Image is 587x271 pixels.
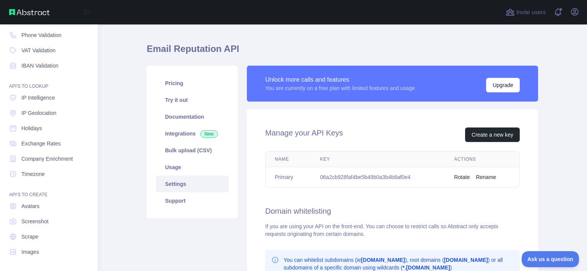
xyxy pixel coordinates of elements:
a: Images [6,245,92,259]
div: If you are using your API on the front-end. You can choose to restrict calls so Abstract only acc... [265,223,520,238]
a: Exchange Rates [6,137,92,150]
button: Rename [476,173,496,181]
a: Support [156,192,229,209]
button: Rotate [454,173,470,181]
b: *.[DOMAIN_NAME] [402,265,450,271]
button: Create a new key [465,127,520,142]
span: Company Enrichment [21,155,73,163]
a: Usage [156,159,229,176]
button: Invite users [504,6,547,18]
th: Actions [445,152,519,167]
th: Key [311,152,445,167]
span: Screenshot [21,218,49,225]
a: IP Intelligence [6,91,92,105]
a: Holidays [6,121,92,135]
a: Bulk upload (CSV) [156,142,229,159]
span: Images [21,248,39,256]
a: Documentation [156,108,229,125]
h2: Domain whitelisting [265,206,520,216]
b: [DOMAIN_NAME] [444,257,488,263]
a: Scrape [6,230,92,244]
div: Unlock more calls and features [265,75,415,84]
img: Abstract API [9,9,50,15]
span: Invite users [516,8,546,17]
div: API'S TO CREATE [6,182,92,198]
span: IP Intelligence [21,94,55,102]
button: Upgrade [486,78,520,92]
a: VAT Validation [6,44,92,57]
iframe: Toggle Customer Support [522,251,579,267]
a: Avatars [6,199,92,213]
a: Pricing [156,75,229,92]
div: You are currently on a free plan with limited features and usage [265,84,415,92]
td: 06a2cb928faf4be5b49b0a3b4b8af0e4 [311,167,445,187]
a: Screenshot [6,215,92,228]
a: Integrations New [156,125,229,142]
span: Scrape [21,233,38,240]
span: IBAN Validation [21,62,58,69]
td: Primary [266,167,311,187]
h2: Manage your API Keys [265,127,343,142]
a: Timezone [6,167,92,181]
span: Holidays [21,124,42,132]
a: IBAN Validation [6,59,92,73]
h1: Email Reputation API [147,43,538,61]
a: Phone Validation [6,28,92,42]
span: Avatars [21,202,39,210]
b: [DOMAIN_NAME] [361,257,405,263]
a: IP Geolocation [6,106,92,120]
span: Phone Validation [21,31,62,39]
span: New [200,130,218,138]
span: Exchange Rates [21,140,61,147]
span: IP Geolocation [21,109,57,117]
span: Timezone [21,170,45,178]
span: VAT Validation [21,47,55,54]
th: Name [266,152,311,167]
a: Try it out [156,92,229,108]
a: Company Enrichment [6,152,92,166]
div: API'S TO LOOKUP [6,74,92,89]
a: Settings [156,176,229,192]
